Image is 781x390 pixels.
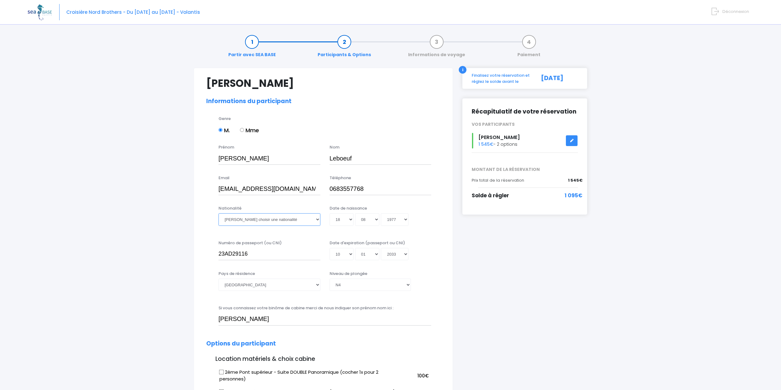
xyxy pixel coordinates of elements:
[218,205,242,211] label: Nationalité
[330,240,405,246] label: Date d'expiration (passeport ou CNI)
[240,126,259,134] label: Mme
[459,66,466,74] div: i
[218,116,231,122] label: Genre
[218,271,255,277] label: Pays de résidence
[206,356,440,363] h3: Location matériels & choix cabine
[405,39,468,58] a: Informations de voyage
[467,121,582,128] div: VOS PARTICIPANTS
[330,271,367,277] label: Niveau de plongée
[534,72,582,84] div: [DATE]
[315,39,374,58] a: Participants & Options
[219,369,406,383] label: 2ème Pont supérieur - Suite DOUBLE Panoramique (cocher 1x pour 2 personnes)
[478,134,520,141] span: [PERSON_NAME]
[206,77,440,89] h1: [PERSON_NAME]
[218,144,234,150] label: Prénom
[472,108,578,115] h2: Récapitulatif de votre réservation
[219,369,224,374] input: 2ème Pont supérieur - Suite DOUBLE Panoramique (cocher 1x pour 2 personnes)
[206,98,440,105] h2: Informations du participant
[218,240,282,246] label: Numéro de passeport (ou CNI)
[514,39,543,58] a: Paiement
[722,9,749,14] span: Déconnexion
[240,128,244,132] input: Mme
[472,192,509,199] span: Solde à régler
[568,177,582,183] span: 1 545€
[218,126,230,134] label: M.
[218,305,393,311] label: Si vous connaissez votre binôme de cabine merci de nous indiquer son prénom nom ici :
[218,128,222,132] input: M.
[218,175,230,181] label: Email
[478,141,493,147] span: 1 545€
[206,340,440,347] h2: Options du participant
[330,175,351,181] label: Téléphone
[467,72,534,84] div: Finalisez votre réservation et réglez le solde avant le
[330,144,339,150] label: Nom
[417,373,429,379] span: 100€
[467,166,582,173] span: MONTANT DE LA RÉSERVATION
[472,177,524,183] span: Prix total de la réservation
[330,205,367,211] label: Date de naissance
[565,192,582,200] span: 1 095€
[225,39,279,58] a: Partir avec SEA BASE
[467,133,582,149] div: - 2 options
[66,9,200,15] span: Croisière Nord Brothers - Du [DATE] au [DATE] - Volantis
